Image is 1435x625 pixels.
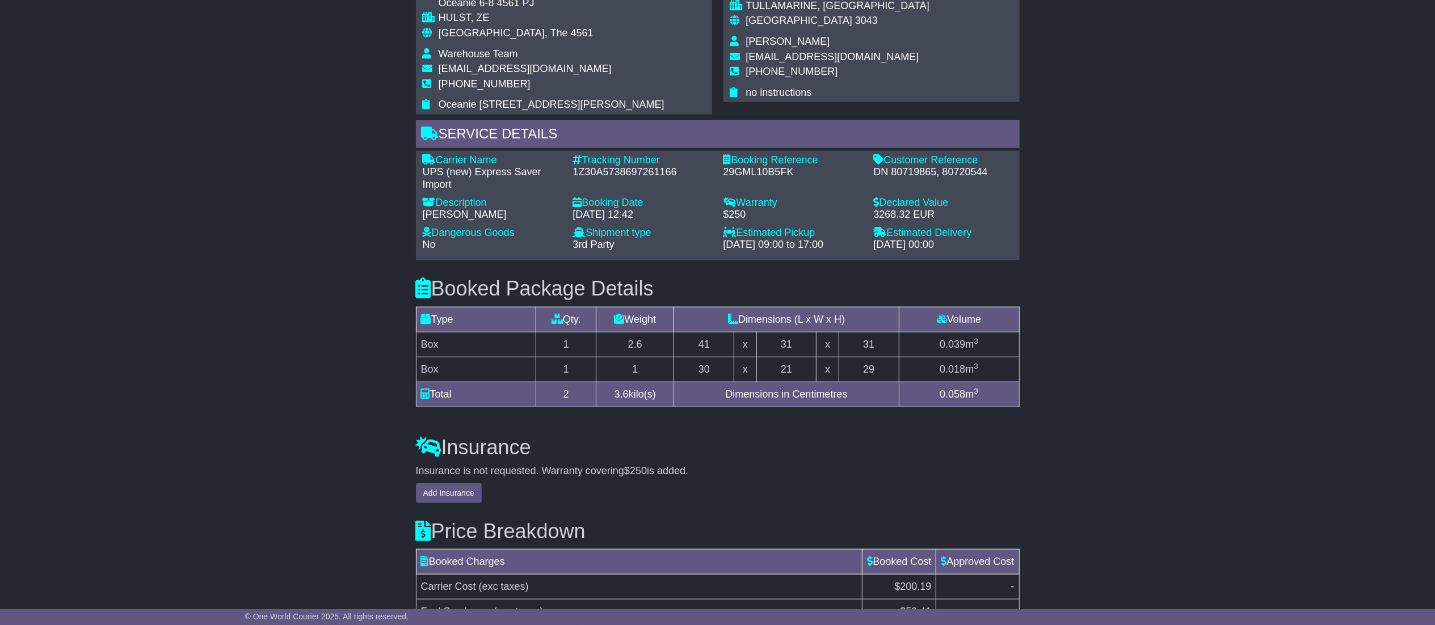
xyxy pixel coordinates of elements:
[874,154,1013,167] div: Customer Reference
[940,364,965,375] span: 0.018
[416,307,536,332] td: Type
[421,606,491,617] span: Fuel Surcharge
[723,166,862,179] div: 29GML10B5FK
[416,382,536,407] td: Total
[746,15,852,26] span: [GEOGRAPHIC_DATA]
[423,227,562,239] div: Dangerous Goods
[423,197,562,209] div: Description
[874,209,1013,221] div: 3268.32 EUR
[596,357,674,382] td: 1
[817,332,839,357] td: x
[624,465,647,476] span: $250
[416,465,1020,478] div: Insurance is not requested. Warranty covering is added.
[874,227,1013,239] div: Estimated Delivery
[536,307,596,332] td: Qty.
[573,166,712,179] div: 1Z30A5738697261166
[439,27,568,39] span: [GEOGRAPHIC_DATA], The
[746,87,812,98] span: no instructions
[899,357,1019,382] td: m
[416,357,536,382] td: Box
[416,277,1020,300] h3: Booked Package Details
[416,483,482,503] button: Add Insurance
[862,550,936,575] td: Booked Cost
[439,12,664,24] div: HULST, ZE
[573,154,712,167] div: Tracking Number
[1011,581,1015,592] span: -
[423,166,562,191] div: UPS (new) Express Saver Import
[940,388,965,400] span: 0.058
[674,357,734,382] td: 30
[936,550,1019,575] td: Approved Cost
[874,197,1013,209] div: Declared Value
[817,357,839,382] td: x
[596,307,674,332] td: Weight
[746,36,830,47] span: [PERSON_NAME]
[723,197,862,209] div: Warranty
[900,606,931,617] span: $59.41
[899,332,1019,357] td: m
[674,332,734,357] td: 41
[536,382,596,407] td: 2
[573,227,712,239] div: Shipment type
[974,387,978,395] sup: 3
[874,239,1013,251] div: [DATE] 00:00
[423,154,562,167] div: Carrier Name
[839,332,899,357] td: 31
[1011,606,1015,617] span: -
[899,382,1019,407] td: m
[573,209,712,221] div: [DATE] 12:42
[439,99,664,110] span: Oceanie [STREET_ADDRESS][PERSON_NAME]
[756,357,817,382] td: 21
[940,339,965,350] span: 0.039
[674,382,899,407] td: Dimensions in Centimetres
[571,27,594,39] span: 4561
[479,581,529,592] span: (exc taxes)
[536,357,596,382] td: 1
[416,436,1020,459] h3: Insurance
[839,357,899,382] td: 29
[756,332,817,357] td: 31
[573,197,712,209] div: Booking Date
[899,307,1019,332] td: Volume
[974,337,978,345] sup: 3
[746,51,919,62] span: [EMAIL_ADDRESS][DOMAIN_NAME]
[894,581,931,592] span: $200.19
[723,239,862,251] div: [DATE] 09:00 to 17:00
[734,332,756,357] td: x
[615,388,629,400] span: 3.6
[421,581,476,592] span: Carrier Cost
[416,332,536,357] td: Box
[723,154,862,167] div: Booking Reference
[494,606,544,617] span: (exc taxes)
[596,332,674,357] td: 2.6
[874,166,1013,179] div: DN 80719865, 80720544
[439,63,612,74] span: [EMAIL_ADDRESS][DOMAIN_NAME]
[439,78,531,90] span: [PHONE_NUMBER]
[674,307,899,332] td: Dimensions (L x W x H)
[734,357,756,382] td: x
[573,239,615,250] span: 3rd Party
[416,550,862,575] td: Booked Charges
[423,239,436,250] span: No
[536,332,596,357] td: 1
[746,66,838,77] span: [PHONE_NUMBER]
[855,15,878,26] span: 3043
[723,227,862,239] div: Estimated Pickup
[416,120,1020,151] div: Service Details
[974,362,978,370] sup: 3
[723,209,862,221] div: $250
[416,520,1020,543] h3: Price Breakdown
[596,382,674,407] td: kilo(s)
[423,209,562,221] div: [PERSON_NAME]
[245,612,409,621] span: © One World Courier 2025. All rights reserved.
[439,48,518,60] span: Warehouse Team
